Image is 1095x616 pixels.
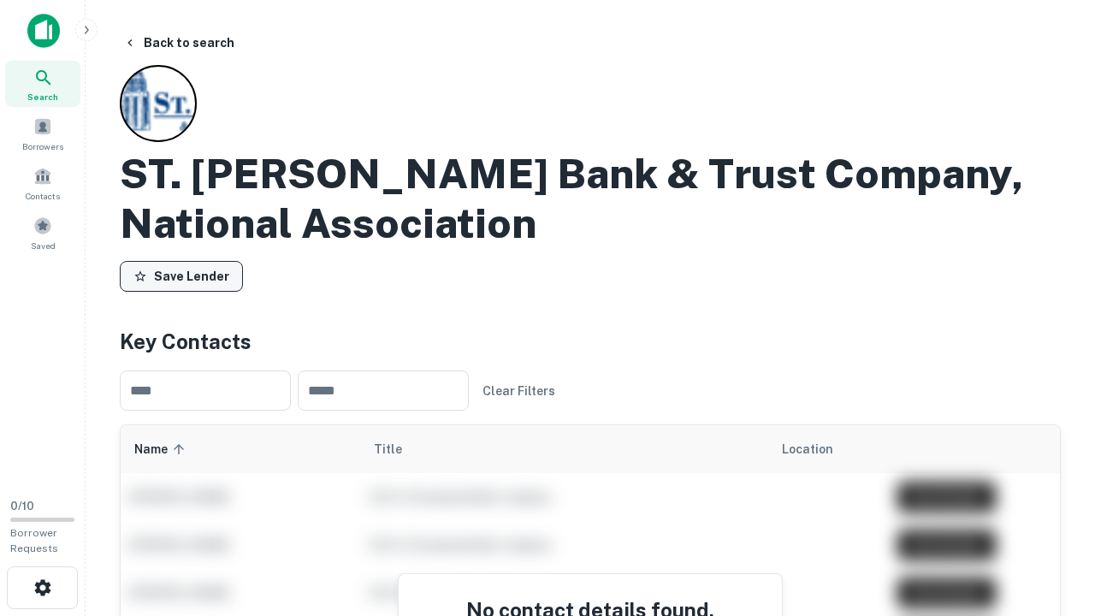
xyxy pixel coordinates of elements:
button: Save Lender [120,261,243,292]
span: Borrower Requests [10,527,58,554]
span: 0 / 10 [10,500,34,512]
a: Saved [5,210,80,256]
span: Borrowers [22,139,63,153]
a: Search [5,61,80,107]
button: Back to search [116,27,241,58]
img: capitalize-icon.png [27,14,60,48]
span: Search [27,90,58,104]
a: Borrowers [5,110,80,157]
span: Saved [31,239,56,252]
button: Clear Filters [476,376,562,406]
iframe: Chat Widget [1009,479,1095,561]
span: Contacts [26,189,60,203]
a: Contacts [5,160,80,206]
h4: Key Contacts [120,326,1061,357]
h2: ST. [PERSON_NAME] Bank & Trust Company, National Association [120,149,1061,247]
